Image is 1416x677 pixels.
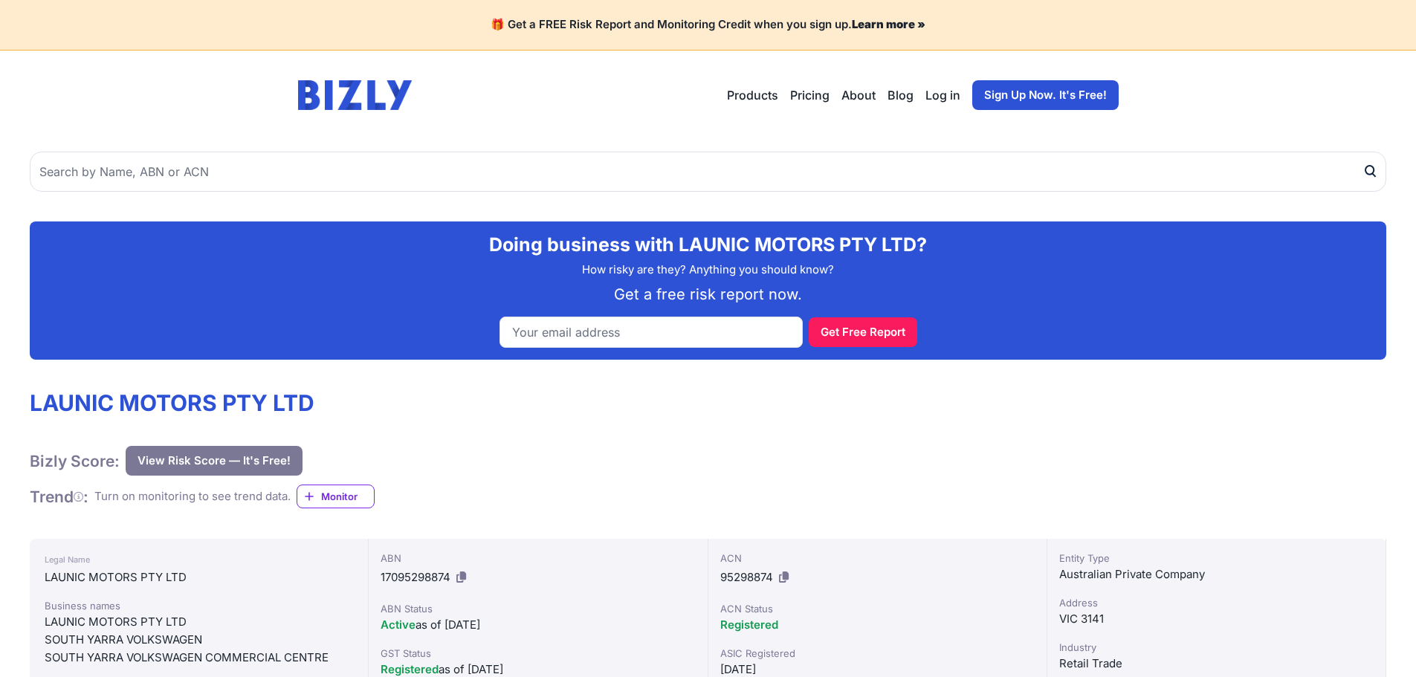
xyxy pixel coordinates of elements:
[30,487,88,507] h1: Trend :
[45,631,353,649] div: SOUTH YARRA VOLKSWAGEN
[381,570,450,584] span: 17095298874
[30,152,1386,192] input: Search by Name, ABN or ACN
[809,317,917,347] button: Get Free Report
[790,86,830,104] a: Pricing
[841,86,876,104] a: About
[45,649,353,667] div: SOUTH YARRA VOLKSWAGEN COMMERCIAL CENTRE
[1059,610,1374,628] div: VIC 3141
[1059,566,1374,583] div: Australian Private Company
[321,489,374,504] span: Monitor
[30,389,1386,416] h1: LAUNIC MOTORS PTY LTD
[925,86,960,104] a: Log in
[297,485,375,508] a: Monitor
[720,646,1035,661] div: ASIC Registered
[381,616,695,634] div: as of [DATE]
[45,569,353,586] div: LAUNIC MOTORS PTY LTD
[42,284,1374,305] p: Get a free risk report now.
[1059,655,1374,673] div: Retail Trade
[30,451,120,471] h1: Bizly Score:
[94,488,291,505] div: Turn on monitoring to see trend data.
[126,446,303,476] button: View Risk Score — It's Free!
[1059,640,1374,655] div: Industry
[45,551,353,569] div: Legal Name
[1059,551,1374,566] div: Entity Type
[381,601,695,616] div: ABN Status
[720,551,1035,566] div: ACN
[972,80,1119,110] a: Sign Up Now. It's Free!
[18,18,1398,32] h4: 🎁 Get a FREE Risk Report and Monitoring Credit when you sign up.
[45,598,353,613] div: Business names
[852,17,925,31] a: Learn more »
[720,618,778,632] span: Registered
[381,551,695,566] div: ABN
[1059,595,1374,610] div: Address
[45,613,353,631] div: LAUNIC MOTORS PTY LTD
[42,233,1374,256] h2: Doing business with LAUNIC MOTORS PTY LTD?
[500,317,803,348] input: Your email address
[720,601,1035,616] div: ACN Status
[381,618,416,632] span: Active
[381,662,439,676] span: Registered
[381,646,695,661] div: GST Status
[720,570,773,584] span: 95298874
[727,86,778,104] button: Products
[888,86,914,104] a: Blog
[42,262,1374,279] p: How risky are they? Anything you should know?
